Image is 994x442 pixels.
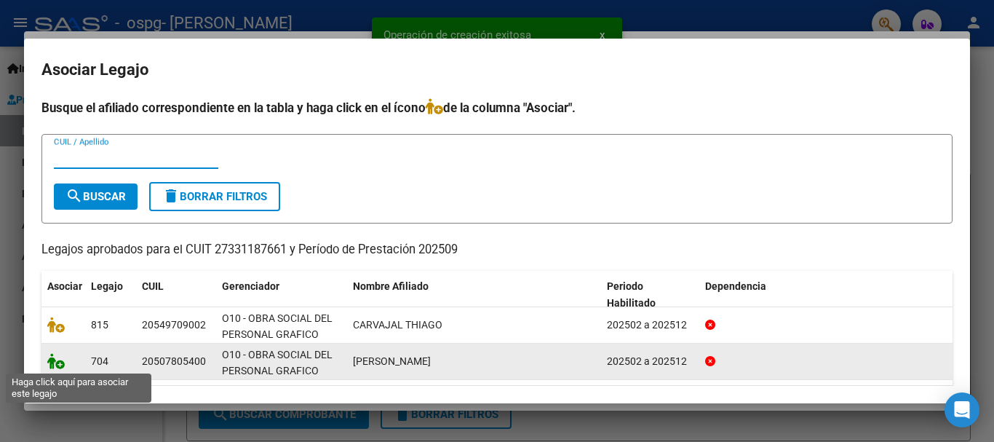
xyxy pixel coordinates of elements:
button: Buscar [54,183,138,210]
div: 202502 a 202512 [607,353,693,370]
h4: Busque el afiliado correspondiente en la tabla y haga click en el ícono de la columna "Asociar". [41,98,953,117]
h2: Asociar Legajo [41,56,953,84]
datatable-header-cell: Periodo Habilitado [601,271,699,319]
span: Gerenciador [222,280,279,292]
span: 704 [91,355,108,367]
span: Borrar Filtros [162,190,267,203]
div: Open Intercom Messenger [945,392,979,427]
span: Dependencia [705,280,766,292]
div: 20549709002 [142,317,206,334]
span: Buscar [65,190,126,203]
p: Legajos aprobados para el CUIT 27331187661 y Período de Prestación 202509 [41,241,953,259]
div: 202502 a 202512 [607,317,693,334]
span: CUIL [142,280,164,292]
span: O10 - OBRA SOCIAL DEL PERSONAL GRAFICO [222,349,333,377]
span: 815 [91,319,108,331]
datatable-header-cell: Gerenciador [216,271,347,319]
datatable-header-cell: Legajo [85,271,136,319]
datatable-header-cell: Dependencia [699,271,953,319]
span: O10 - OBRA SOCIAL DEL PERSONAL GRAFICO [222,312,333,341]
div: 20507805400 [142,353,206,370]
span: CARVAJAL THIAGO [353,319,442,331]
datatable-header-cell: CUIL [136,271,216,319]
span: Legajo [91,280,123,292]
span: Asociar [47,280,82,292]
div: 2 registros [41,386,953,422]
span: Periodo Habilitado [607,280,656,309]
datatable-header-cell: Nombre Afiliado [347,271,601,319]
button: Borrar Filtros [149,182,280,211]
span: GOMEZ LAZARO URIEL [353,355,431,367]
datatable-header-cell: Asociar [41,271,85,319]
span: Nombre Afiliado [353,280,429,292]
mat-icon: delete [162,187,180,205]
mat-icon: search [65,187,83,205]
